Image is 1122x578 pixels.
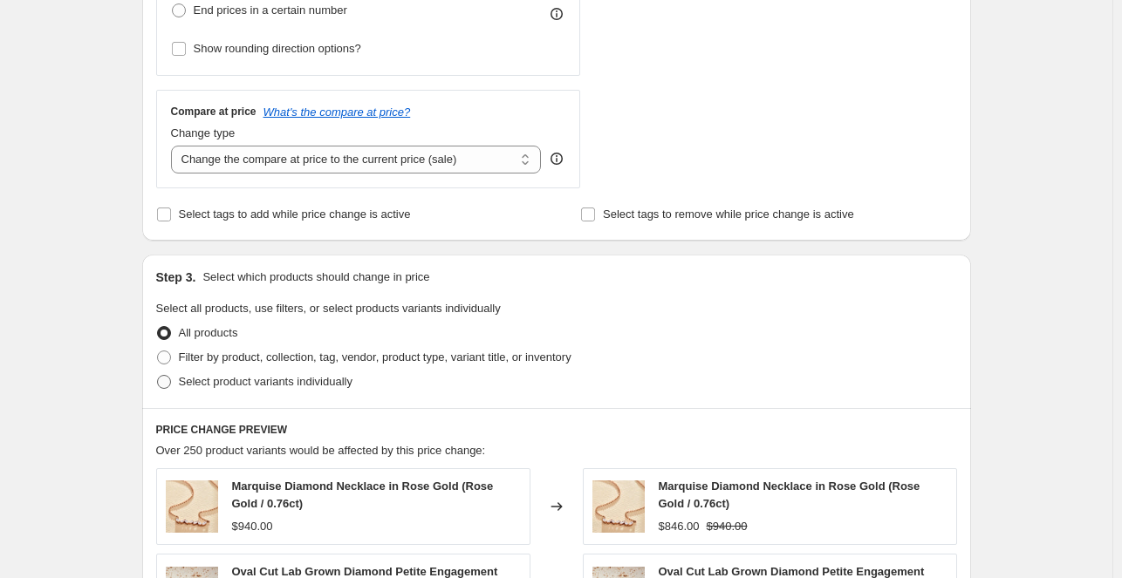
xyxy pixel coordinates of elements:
[156,444,486,457] span: Over 250 product variants would be affected by this price change:
[156,423,957,437] h6: PRICE CHANGE PREVIEW
[592,480,645,533] img: il_fullxfull.6146784163_gp12_80x.jpg
[202,269,429,286] p: Select which products should change in price
[548,150,565,167] div: help
[603,207,854,221] span: Select tags to remove while price change is active
[659,479,920,510] span: Marquise Diamond Necklace in Rose Gold (Rose Gold / 0.76ct)
[156,269,196,286] h2: Step 3.
[171,126,236,139] span: Change type
[179,326,238,339] span: All products
[156,302,501,315] span: Select all products, use filters, or select products variants individually
[194,42,361,55] span: Show rounding direction options?
[179,375,352,388] span: Select product variants individually
[707,518,748,535] strike: $940.00
[166,480,218,533] img: il_fullxfull.6146784163_gp12_80x.jpg
[171,105,257,119] h3: Compare at price
[263,105,411,119] button: What's the compare at price?
[194,3,347,17] span: End prices in a certain number
[659,518,700,535] div: $846.00
[232,479,494,510] span: Marquise Diamond Necklace in Rose Gold (Rose Gold / 0.76ct)
[179,207,411,221] span: Select tags to add while price change is active
[232,518,273,535] div: $940.00
[179,350,571,364] span: Filter by product, collection, tag, vendor, product type, variant title, or inventory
